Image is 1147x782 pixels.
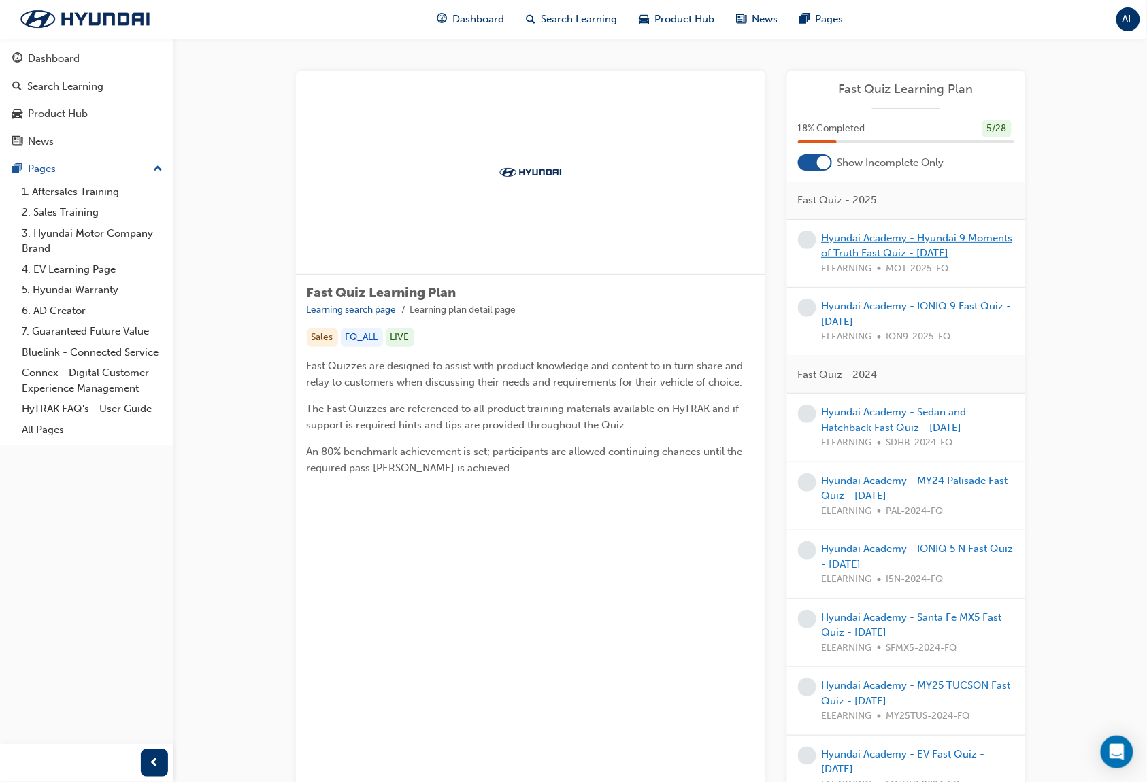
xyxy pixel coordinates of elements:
[16,362,168,398] a: Connex - Digital Customer Experience Management
[5,46,168,71] a: Dashboard
[752,12,778,27] span: News
[452,12,504,27] span: Dashboard
[307,360,746,388] span: Fast Quizzes are designed to assist with product knowledge and content to in turn share and relay...
[16,321,168,342] a: 7. Guaranteed Future Value
[493,165,568,179] img: Trak
[150,755,160,772] span: prev-icon
[654,12,714,27] span: Product Hub
[815,12,843,27] span: Pages
[788,5,854,33] a: pages-iconPages
[12,136,22,148] span: news-icon
[822,543,1014,571] a: Hyundai Academy - IONIQ 5 N Fast Quiz - [DATE]
[725,5,788,33] a: news-iconNews
[16,223,168,259] a: 3. Hyundai Motor Company Brand
[541,12,617,27] span: Search Learning
[886,641,957,656] span: SFMX5-2024-FQ
[5,129,168,154] a: News
[886,709,970,724] span: MY25TUS-2024-FQ
[28,51,80,67] div: Dashboard
[886,504,944,520] span: PAL-2024-FQ
[822,611,1002,639] a: Hyundai Academy - Santa Fe MX5 Fast Quiz - [DATE]
[798,121,865,137] span: 18 % Completed
[822,300,1012,328] a: Hyundai Academy - IONIQ 9 Fast Quiz - [DATE]
[1116,7,1140,31] button: AL
[799,11,810,28] span: pages-icon
[628,5,725,33] a: car-iconProduct Hub
[822,748,985,776] a: Hyundai Academy - EV Fast Quiz - [DATE]
[307,403,742,431] span: The Fast Quizzes are referenced to all product training materials available on HyTRAK and if supp...
[16,301,168,322] a: 6. AD Creator
[5,156,168,182] button: Pages
[798,231,816,249] span: learningRecordVerb_NONE-icon
[982,120,1012,138] div: 5 / 28
[307,445,746,474] span: An 80% benchmark achievement is set; participants are allowed continuing chances until the requir...
[798,299,816,317] span: learningRecordVerb_NONE-icon
[28,161,56,177] div: Pages
[822,641,872,656] span: ELEARNING
[12,163,22,175] span: pages-icon
[1123,12,1134,27] span: AL
[526,11,535,28] span: search-icon
[12,108,22,120] span: car-icon
[822,709,872,724] span: ELEARNING
[16,259,168,280] a: 4. EV Learning Page
[822,679,1011,707] a: Hyundai Academy - MY25 TUCSON Fast Quiz - [DATE]
[16,342,168,363] a: Bluelink - Connected Service
[515,5,628,33] a: search-iconSearch Learning
[886,572,944,588] span: I5N-2024-FQ
[837,155,944,171] span: Show Incomplete Only
[16,279,168,301] a: 5. Hyundai Warranty
[798,367,878,383] span: Fast Quiz - 2024
[5,74,168,99] a: Search Learning
[426,5,515,33] a: guage-iconDashboard
[307,328,338,347] div: Sales
[1101,736,1133,768] div: Open Intercom Messenger
[736,11,746,28] span: news-icon
[798,610,816,628] span: learningRecordVerb_NONE-icon
[5,44,168,156] button: DashboardSearch LearningProduct HubNews
[798,473,816,492] span: learningRecordVerb_NONE-icon
[410,303,516,318] li: Learning plan detail page
[307,304,397,316] a: Learning search page
[822,406,967,434] a: Hyundai Academy - Sedan and Hatchback Fast Quiz - [DATE]
[798,405,816,423] span: learningRecordVerb_NONE-icon
[822,504,872,520] span: ELEARNING
[16,182,168,203] a: 1. Aftersales Training
[822,572,872,588] span: ELEARNING
[12,53,22,65] span: guage-icon
[386,328,414,347] div: LIVE
[16,202,168,223] a: 2. Sales Training
[12,81,22,93] span: search-icon
[798,678,816,696] span: learningRecordVerb_NONE-icon
[341,328,383,347] div: FQ_ALL
[5,101,168,126] a: Product Hub
[886,435,953,451] span: SDHB-2024-FQ
[16,420,168,441] a: All Pages
[798,747,816,765] span: learningRecordVerb_NONE-icon
[437,11,447,28] span: guage-icon
[886,329,951,345] span: ION9-2025-FQ
[822,435,872,451] span: ELEARNING
[153,160,163,178] span: up-icon
[822,329,872,345] span: ELEARNING
[27,79,103,95] div: Search Learning
[16,398,168,420] a: HyTRAK FAQ's - User Guide
[822,261,872,277] span: ELEARNING
[822,232,1013,260] a: Hyundai Academy - Hyundai 9 Moments of Truth Fast Quiz - [DATE]
[798,82,1014,97] a: Fast Quiz Learning Plan
[639,11,649,28] span: car-icon
[822,475,1008,503] a: Hyundai Academy - MY24 Palisade Fast Quiz - [DATE]
[307,285,456,301] span: Fast Quiz Learning Plan
[798,541,816,560] span: learningRecordVerb_NONE-icon
[28,134,54,150] div: News
[7,5,163,33] img: Trak
[886,261,949,277] span: MOT-2025-FQ
[798,192,877,208] span: Fast Quiz - 2025
[28,106,88,122] div: Product Hub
